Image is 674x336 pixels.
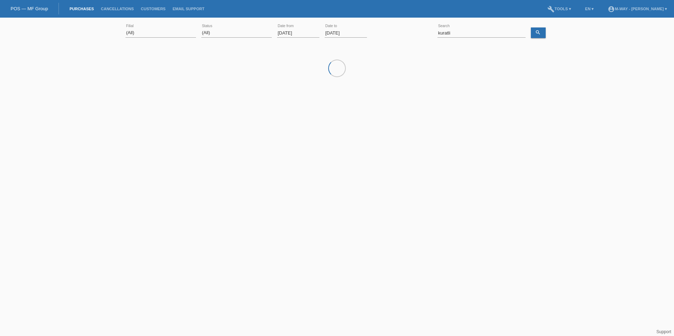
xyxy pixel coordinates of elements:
[604,7,670,11] a: account_circlem-way - [PERSON_NAME] ▾
[66,7,97,11] a: Purchases
[137,7,169,11] a: Customers
[656,329,671,334] a: Support
[97,7,137,11] a: Cancellations
[169,7,208,11] a: Email Support
[547,6,554,13] i: build
[608,6,615,13] i: account_circle
[582,7,597,11] a: EN ▾
[535,30,541,35] i: search
[544,7,575,11] a: buildTools ▾
[11,6,48,11] a: POS — MF Group
[531,27,546,38] a: search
